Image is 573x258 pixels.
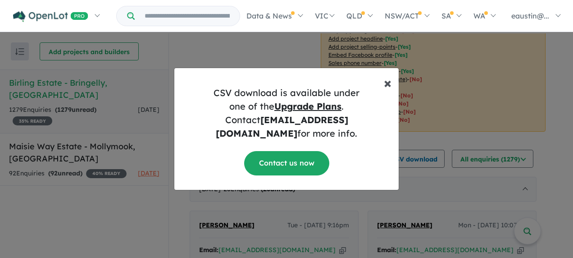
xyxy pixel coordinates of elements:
input: Try estate name, suburb, builder or developer [136,6,238,26]
span: × [384,74,391,92]
h5: CSV download is available under one of the . Contact for more info. [182,86,391,140]
a: Contact us now [244,151,329,175]
img: Openlot PRO Logo White [13,11,88,22]
strong: [EMAIL_ADDRESS][DOMAIN_NAME] [216,114,348,139]
span: eaustin@... [511,11,549,20]
u: Upgrade Plans [274,101,341,112]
